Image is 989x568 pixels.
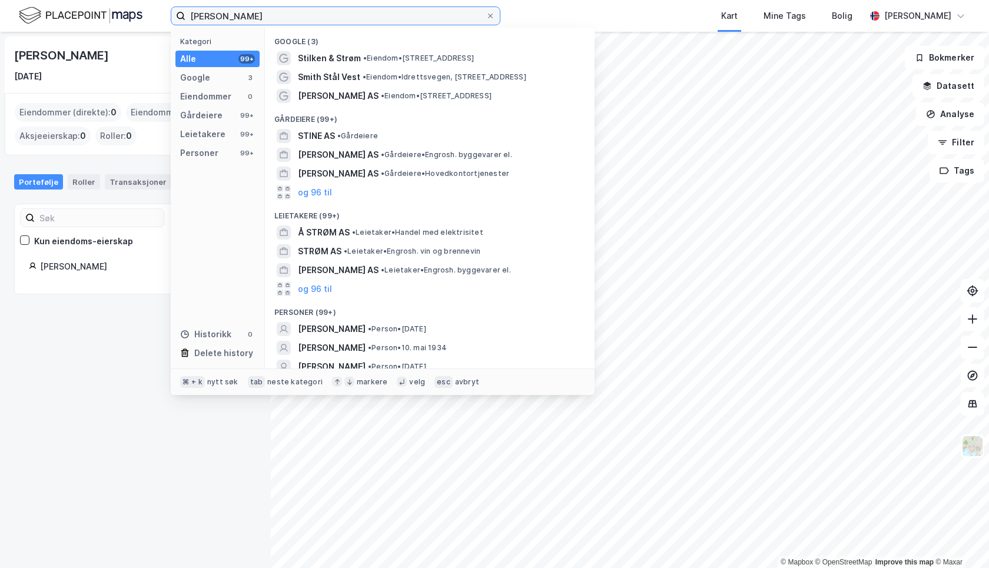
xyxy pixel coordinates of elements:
[916,102,984,126] button: Analyse
[363,54,474,63] span: Eiendom • [STREET_ADDRESS]
[194,346,253,360] div: Delete history
[381,150,384,159] span: •
[368,343,371,352] span: •
[14,69,42,84] div: [DATE]
[19,5,142,26] img: logo.f888ab2527a4732fd821a326f86c7f29.svg
[298,167,379,181] span: [PERSON_NAME] AS
[298,225,350,240] span: Å STRØM AS
[15,103,121,122] div: Eiendommer (direkte) :
[930,511,989,568] div: Kontrollprogram for chat
[180,71,210,85] div: Google
[884,9,951,23] div: [PERSON_NAME]
[111,105,117,119] span: 0
[455,377,479,387] div: avbryt
[185,7,486,25] input: Søk på adresse, matrikkel, gårdeiere, leietakere eller personer
[180,327,231,341] div: Historikk
[344,247,347,255] span: •
[265,105,595,127] div: Gårdeiere (99+)
[298,185,332,200] button: og 96 til
[265,202,595,223] div: Leietakere (99+)
[363,72,366,81] span: •
[337,131,378,141] span: Gårdeiere
[381,169,384,178] span: •
[207,377,238,387] div: nytt søk
[298,263,379,277] span: [PERSON_NAME] AS
[180,89,231,104] div: Eiendommer
[930,511,989,568] iframe: Chat Widget
[352,228,356,237] span: •
[180,127,225,141] div: Leietakere
[267,377,323,387] div: neste kategori
[381,150,512,160] span: Gårdeiere • Engrosh. byggevarer el.
[14,46,111,65] div: [PERSON_NAME]
[180,52,196,66] div: Alle
[238,54,255,64] div: 99+
[238,129,255,139] div: 99+
[248,376,265,388] div: tab
[238,148,255,158] div: 99+
[298,89,379,103] span: [PERSON_NAME] AS
[363,72,526,82] span: Eiendom • Idrettsvegen, [STREET_ADDRESS]
[298,360,366,374] span: [PERSON_NAME]
[381,265,511,275] span: Leietaker • Engrosh. byggevarer el.
[381,91,384,100] span: •
[265,298,595,320] div: Personer (99+)
[815,558,872,566] a: OpenStreetMap
[368,324,426,334] span: Person • [DATE]
[14,174,63,190] div: Portefølje
[35,209,164,227] input: Søk
[126,129,132,143] span: 0
[352,228,483,237] span: Leietaker • Handel med elektrisitet
[381,169,509,178] span: Gårdeiere • Hovedkontortjenester
[357,377,387,387] div: markere
[298,282,332,296] button: og 96 til
[832,9,852,23] div: Bolig
[764,9,806,23] div: Mine Tags
[105,174,171,190] div: Transaksjoner
[298,129,335,143] span: STINE AS
[298,341,366,355] span: [PERSON_NAME]
[238,111,255,120] div: 99+
[381,265,384,274] span: •
[180,108,223,122] div: Gårdeiere
[368,343,447,353] span: Person • 10. mai 1934
[344,247,480,256] span: Leietaker • Engrosh. vin og brennevin
[381,91,492,101] span: Eiendom • [STREET_ADDRESS]
[928,131,984,154] button: Filter
[368,362,371,371] span: •
[337,131,341,140] span: •
[368,362,426,371] span: Person • [DATE]
[781,558,813,566] a: Mapbox
[126,103,240,122] div: Eiendommer (Indirekte) :
[34,234,133,248] div: Kun eiendoms-eierskap
[721,9,738,23] div: Kart
[245,92,255,101] div: 0
[875,558,934,566] a: Improve this map
[245,330,255,339] div: 0
[95,127,137,145] div: Roller :
[298,148,379,162] span: [PERSON_NAME] AS
[409,377,425,387] div: velg
[265,28,595,49] div: Google (3)
[68,174,100,190] div: Roller
[368,324,371,333] span: •
[15,127,91,145] div: Aksjeeierskap :
[180,146,218,160] div: Personer
[180,37,260,46] div: Kategori
[298,51,361,65] span: Stilken & Strøm
[912,74,984,98] button: Datasett
[245,73,255,82] div: 3
[961,435,984,457] img: Z
[298,244,341,258] span: STRØM AS
[298,322,366,336] span: [PERSON_NAME]
[80,129,86,143] span: 0
[434,376,453,388] div: esc
[930,159,984,182] button: Tags
[905,46,984,69] button: Bokmerker
[363,54,367,62] span: •
[180,376,205,388] div: ⌘ + k
[298,70,360,84] span: Smith Stål Vest
[40,260,242,274] div: [PERSON_NAME]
